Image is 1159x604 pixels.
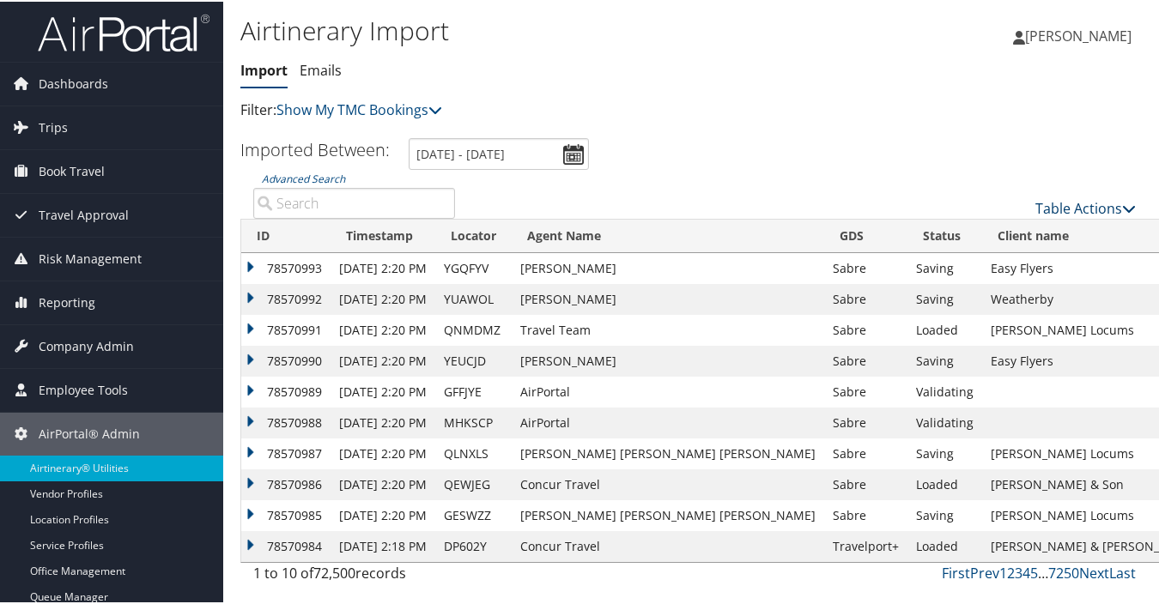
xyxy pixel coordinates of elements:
[240,59,288,78] a: Import
[907,406,982,437] td: Validating
[331,529,435,560] td: [DATE] 2:18 PM
[240,136,390,160] h3: Imported Between:
[907,468,982,498] td: Loaded
[824,468,907,498] td: Sabre
[512,498,824,529] td: [PERSON_NAME] [PERSON_NAME] [PERSON_NAME]
[824,344,907,375] td: Sabre
[300,59,342,78] a: Emails
[1015,562,1022,581] a: 3
[1022,562,1030,581] a: 4
[253,186,455,217] input: Advanced Search
[1013,9,1149,60] a: [PERSON_NAME]
[824,313,907,344] td: Sabre
[241,251,331,282] td: 78570993
[1048,562,1079,581] a: 7250
[824,437,907,468] td: Sabre
[241,498,331,529] td: 78570985
[39,280,95,323] span: Reporting
[435,437,512,468] td: QLNXLS
[824,282,907,313] td: Sabre
[331,218,435,251] th: Timestamp: activate to sort column ascending
[512,468,824,498] td: Concur Travel
[435,218,512,251] th: Locator: activate to sort column ascending
[907,218,982,251] th: Status: activate to sort column ascending
[942,562,970,581] a: First
[1038,562,1048,581] span: …
[824,529,907,560] td: Travelport+
[907,282,982,313] td: Saving
[435,529,512,560] td: DP602Y
[824,251,907,282] td: Sabre
[276,99,442,118] a: Show My TMC Bookings
[331,251,435,282] td: [DATE] 2:20 PM
[39,323,134,366] span: Company Admin
[1035,197,1136,216] a: Table Actions
[241,437,331,468] td: 78570987
[240,11,846,47] h1: Airtinerary Import
[907,251,982,282] td: Saving
[241,468,331,498] td: 78570986
[1109,562,1136,581] a: Last
[241,344,331,375] td: 78570990
[241,406,331,437] td: 78570988
[38,11,209,51] img: airportal-logo.png
[241,529,331,560] td: 78570984
[512,406,824,437] td: AirPortal
[999,562,1007,581] a: 1
[435,282,512,313] td: YUAWOL
[331,498,435,529] td: [DATE] 2:20 PM
[1079,562,1109,581] a: Next
[39,236,142,279] span: Risk Management
[435,344,512,375] td: YEUCJD
[907,375,982,406] td: Validating
[331,437,435,468] td: [DATE] 2:20 PM
[512,437,824,468] td: [PERSON_NAME] [PERSON_NAME] [PERSON_NAME]
[824,218,907,251] th: GDS: activate to sort column ascending
[262,170,345,184] a: Advanced Search
[435,406,512,437] td: MHKSCP
[331,344,435,375] td: [DATE] 2:20 PM
[313,562,355,581] span: 72,500
[512,218,824,251] th: Agent Name: activate to sort column ascending
[1007,562,1015,581] a: 2
[907,313,982,344] td: Loaded
[512,251,824,282] td: [PERSON_NAME]
[512,313,824,344] td: Travel Team
[39,367,128,410] span: Employee Tools
[824,498,907,529] td: Sabre
[435,498,512,529] td: GESWZZ
[1030,562,1038,581] a: 5
[907,498,982,529] td: Saving
[39,411,140,454] span: AirPortal® Admin
[241,313,331,344] td: 78570991
[970,562,999,581] a: Prev
[512,344,824,375] td: [PERSON_NAME]
[512,282,824,313] td: [PERSON_NAME]
[331,468,435,498] td: [DATE] 2:20 PM
[907,344,982,375] td: Saving
[435,251,512,282] td: YGQFYV
[824,375,907,406] td: Sabre
[331,282,435,313] td: [DATE] 2:20 PM
[39,148,105,191] span: Book Travel
[435,313,512,344] td: QNMDMZ
[409,136,589,168] input: [DATE] - [DATE]
[512,375,824,406] td: AirPortal
[253,561,455,590] div: 1 to 10 of records
[240,98,846,120] p: Filter:
[241,218,331,251] th: ID: activate to sort column ascending
[512,529,824,560] td: Concur Travel
[331,406,435,437] td: [DATE] 2:20 PM
[331,375,435,406] td: [DATE] 2:20 PM
[39,105,68,148] span: Trips
[435,468,512,498] td: QEWJEG
[39,192,129,235] span: Travel Approval
[824,406,907,437] td: Sabre
[1025,25,1132,44] span: [PERSON_NAME]
[907,529,982,560] td: Loaded
[331,313,435,344] td: [DATE] 2:20 PM
[435,375,512,406] td: GFFJYE
[241,375,331,406] td: 78570989
[907,437,982,468] td: Saving
[39,61,108,104] span: Dashboards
